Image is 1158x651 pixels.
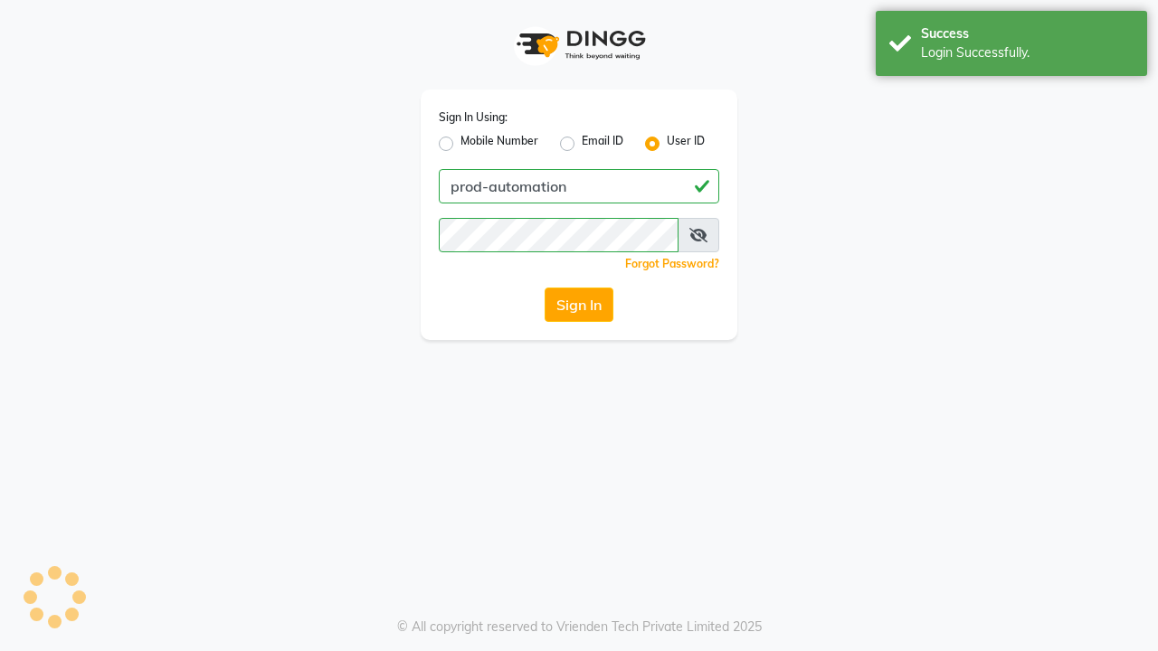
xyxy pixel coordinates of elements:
[439,218,679,252] input: Username
[545,288,613,322] button: Sign In
[439,109,508,126] label: Sign In Using:
[921,43,1134,62] div: Login Successfully.
[582,133,623,155] label: Email ID
[507,18,651,71] img: logo1.svg
[625,257,719,270] a: Forgot Password?
[921,24,1134,43] div: Success
[439,169,719,203] input: Username
[460,133,538,155] label: Mobile Number
[667,133,705,155] label: User ID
